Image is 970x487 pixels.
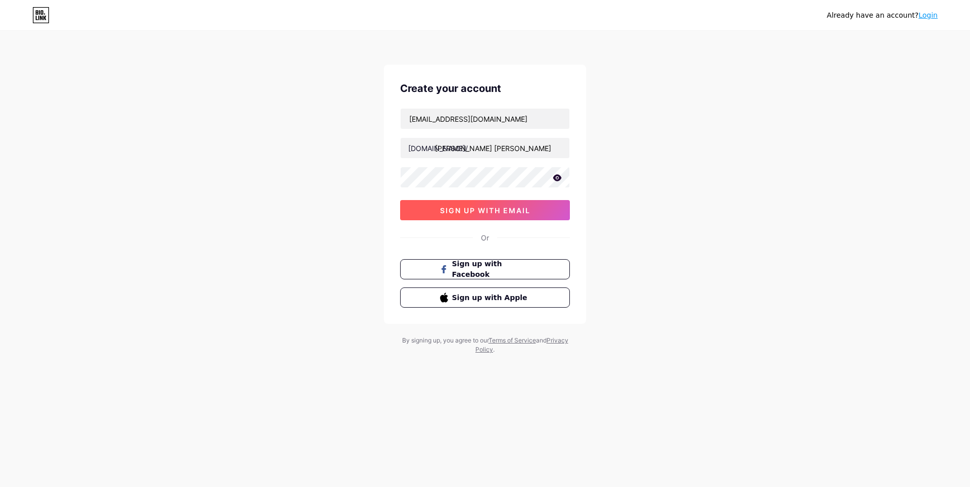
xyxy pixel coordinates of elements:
[401,138,569,158] input: username
[827,10,938,21] div: Already have an account?
[400,287,570,308] button: Sign up with Apple
[489,336,536,344] a: Terms of Service
[400,200,570,220] button: sign up with email
[440,206,530,215] span: sign up with email
[452,293,530,303] span: Sign up with Apple
[400,259,570,279] button: Sign up with Facebook
[399,336,571,354] div: By signing up, you agree to our and .
[481,232,489,243] div: Or
[408,143,468,154] div: [DOMAIN_NAME]/
[452,259,530,280] span: Sign up with Facebook
[400,81,570,96] div: Create your account
[918,11,938,19] a: Login
[401,109,569,129] input: Email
